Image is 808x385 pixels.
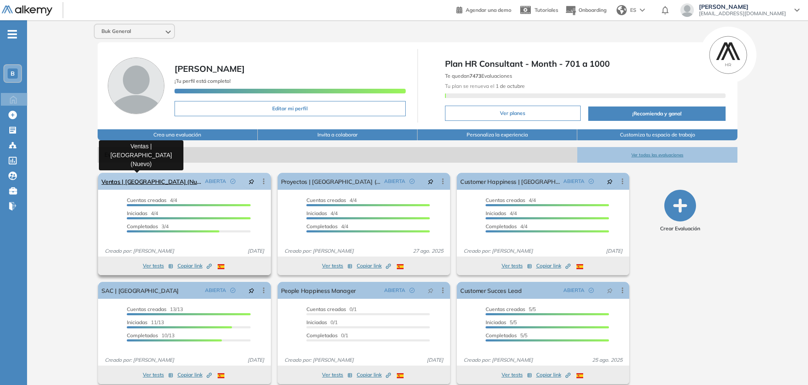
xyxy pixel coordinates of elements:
[486,210,506,216] span: Iniciadas
[563,177,584,185] span: ABIERTA
[230,288,235,293] span: check-circle
[306,306,357,312] span: 0/1
[445,73,512,79] span: Te quedan Evaluaciones
[409,288,415,293] span: check-circle
[589,356,626,364] span: 25 ago. 2025
[8,33,17,35] i: -
[617,5,627,15] img: world
[486,306,536,312] span: 5/5
[108,57,164,114] img: Foto de perfil
[177,370,212,380] button: Copiar link
[409,247,447,255] span: 27 ago. 2025
[630,6,636,14] span: ES
[205,287,226,294] span: ABIERTA
[258,129,418,140] button: Invita a colaborar
[460,173,560,190] a: Customer Happiness | [GEOGRAPHIC_DATA]
[175,101,405,116] button: Editar mi perfil
[177,261,212,271] button: Copiar link
[306,306,346,312] span: Cuentas creadas
[607,178,613,185] span: pushpin
[11,70,15,77] span: B
[486,319,506,325] span: Iniciadas
[486,223,527,229] span: 4/4
[486,306,525,312] span: Cuentas creadas
[175,63,245,74] span: [PERSON_NAME]
[357,370,391,380] button: Copiar link
[494,83,525,89] b: 1 de octubre
[306,223,338,229] span: Completados
[242,284,261,297] button: pushpin
[445,57,726,70] span: Plan HR Consultant - Month - 701 a 1000
[248,178,254,185] span: pushpin
[101,356,177,364] span: Creado por: [PERSON_NAME]
[565,1,606,19] button: Onboarding
[576,264,583,269] img: ESP
[127,197,177,203] span: 4/4
[486,197,536,203] span: 4/4
[218,264,224,269] img: ESP
[306,332,348,339] span: 0/1
[281,247,357,255] span: Creado por: [PERSON_NAME]
[127,223,158,229] span: Completados
[127,197,167,203] span: Cuentas creadas
[306,332,338,339] span: Completados
[660,190,700,232] button: Crear Evaluación
[357,261,391,271] button: Copiar link
[460,282,522,299] a: Customer Succes Lead
[470,73,481,79] b: 7473
[486,319,517,325] span: 5/5
[460,247,536,255] span: Creado por: [PERSON_NAME]
[127,332,175,339] span: 10/13
[127,210,147,216] span: Iniciadas
[127,319,164,325] span: 11/13
[306,319,327,325] span: Iniciadas
[536,370,571,380] button: Copiar link
[306,223,348,229] span: 4/4
[589,288,594,293] span: check-circle
[486,223,517,229] span: Completados
[101,173,201,190] a: Ventas | [GEOGRAPHIC_DATA] (Nuevo)
[127,306,183,312] span: 13/13
[445,106,581,121] button: Ver planes
[101,28,131,35] span: Buk General
[466,7,511,13] span: Agendar una demo
[576,373,583,378] img: ESP
[502,370,532,380] button: Ver tests
[397,264,404,269] img: ESP
[577,147,737,163] button: Ver todas las evaluaciones
[101,282,179,299] a: SAC | [GEOGRAPHIC_DATA]
[502,261,532,271] button: Ver tests
[244,247,268,255] span: [DATE]
[177,371,212,379] span: Copiar link
[357,371,391,379] span: Copiar link
[281,173,381,190] a: Proyectos | [GEOGRAPHIC_DATA] (Nueva)
[127,210,158,216] span: 4/4
[589,179,594,184] span: check-circle
[535,7,558,13] span: Tutoriales
[428,178,434,185] span: pushpin
[699,3,786,10] span: [PERSON_NAME]
[242,175,261,188] button: pushpin
[588,106,726,121] button: ¡Recomienda y gana!
[306,210,338,216] span: 4/4
[486,197,525,203] span: Cuentas creadas
[306,197,357,203] span: 4/4
[99,140,183,170] div: Ventas | [GEOGRAPHIC_DATA] (Nuevo)
[244,356,268,364] span: [DATE]
[306,197,346,203] span: Cuentas creadas
[281,356,357,364] span: Creado por: [PERSON_NAME]
[601,284,619,297] button: pushpin
[421,175,440,188] button: pushpin
[175,78,231,84] span: ¡Tu perfil está completo!
[306,210,327,216] span: Iniciadas
[660,225,700,232] span: Crear Evaluación
[445,83,525,89] span: Tu plan se renueva el
[322,261,352,271] button: Ver tests
[101,247,177,255] span: Creado por: [PERSON_NAME]
[486,332,527,339] span: 5/5
[423,356,447,364] span: [DATE]
[384,177,405,185] span: ABIERTA
[486,332,517,339] span: Completados
[563,287,584,294] span: ABIERTA
[98,129,257,140] button: Crea una evaluación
